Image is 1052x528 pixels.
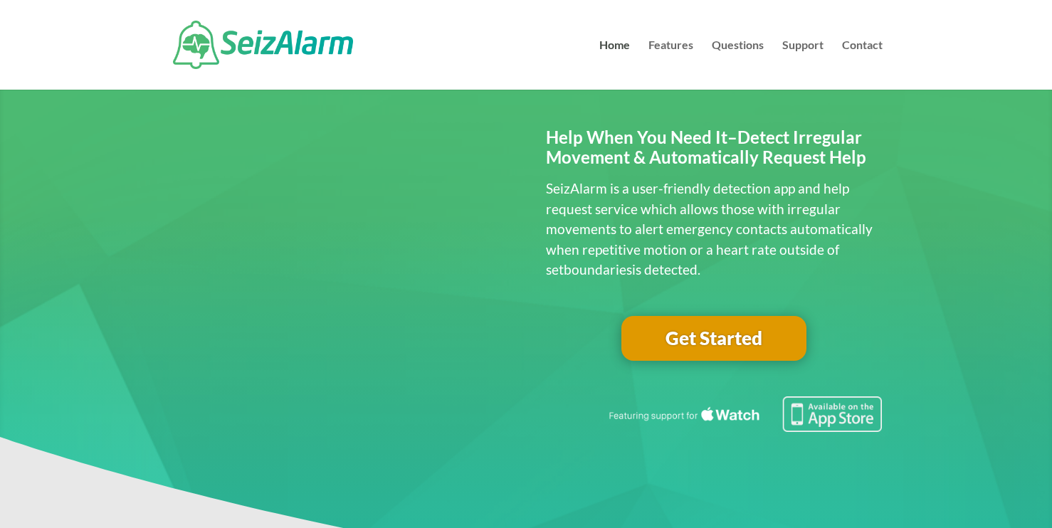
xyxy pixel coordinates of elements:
h2: Help When You Need It–Detect Irregular Movement & Automatically Request Help [546,127,883,176]
p: SeizAlarm is a user-friendly detection app and help request service which allows those with irreg... [546,179,883,280]
img: SeizAlarm [173,21,353,69]
a: Get Started [621,316,806,361]
a: Home [599,40,630,90]
a: Questions [712,40,764,90]
a: Features [648,40,693,90]
a: Featuring seizure detection support for the Apple Watch [606,418,883,435]
a: Support [782,40,824,90]
a: Contact [842,40,883,90]
span: boundaries [564,261,632,278]
img: Seizure detection available in the Apple App Store. [606,396,883,432]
